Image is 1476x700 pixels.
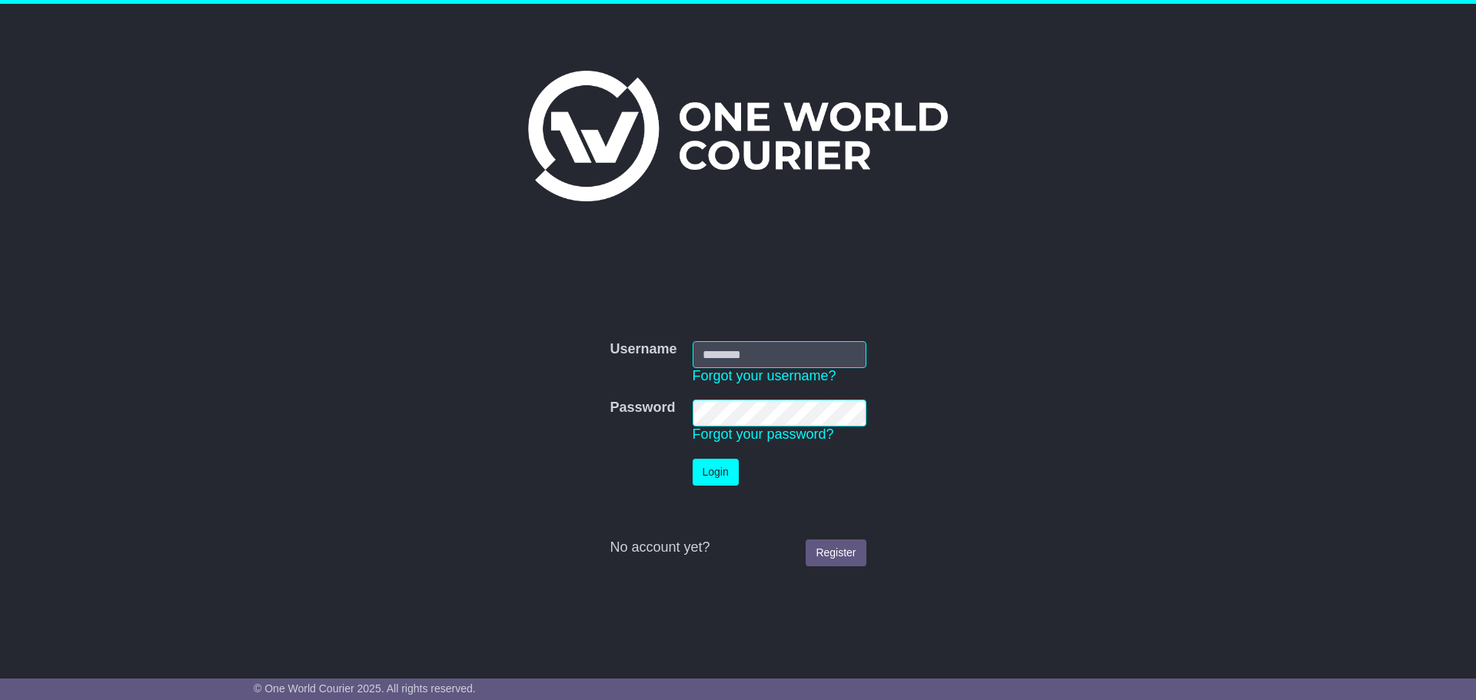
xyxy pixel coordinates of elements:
label: Username [610,341,676,358]
span: © One World Courier 2025. All rights reserved. [254,682,476,695]
a: Forgot your username? [693,368,836,383]
div: No account yet? [610,539,866,556]
a: Forgot your password? [693,426,834,442]
img: One World [528,71,948,201]
label: Password [610,400,675,416]
button: Login [693,459,739,486]
a: Register [806,539,866,566]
